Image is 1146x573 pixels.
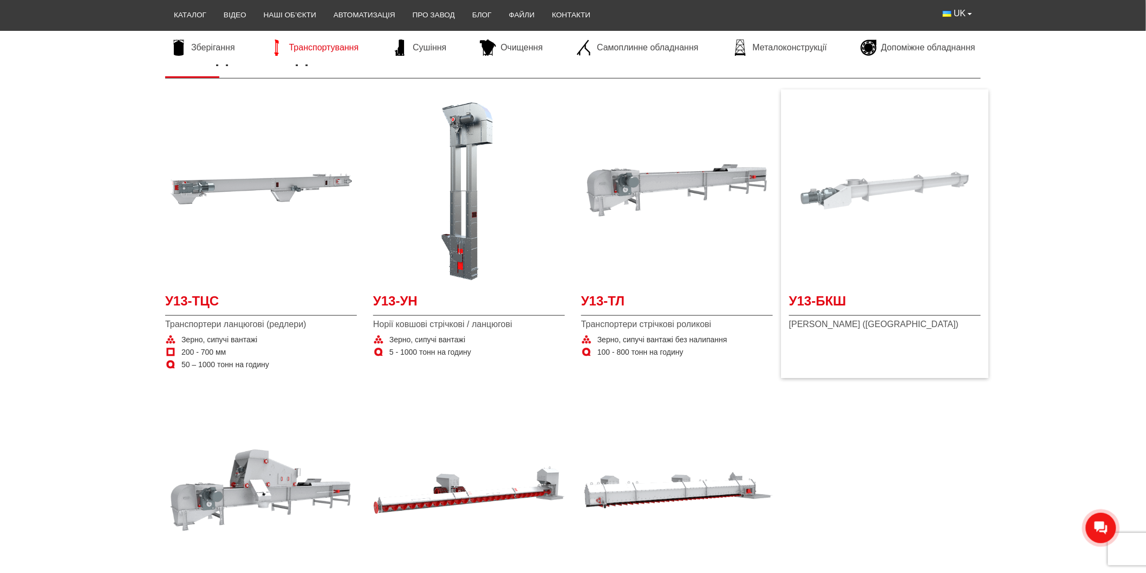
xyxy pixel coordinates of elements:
[789,292,981,316] a: У13-БКШ
[215,3,255,27] a: Відео
[289,42,359,54] span: Транспортування
[165,292,357,316] a: У13-ТЦС
[543,3,599,27] a: Контакти
[263,40,364,56] a: Транспортування
[165,3,215,27] a: Каталог
[597,347,683,358] span: 100 - 800 тонн на годину
[597,335,727,346] span: Зерно, сипучі вантажі без налипання
[789,318,981,330] span: [PERSON_NAME] ([GEOGRAPHIC_DATA])
[500,3,544,27] a: Файли
[373,292,565,316] a: У13-УН
[954,8,966,19] span: UK
[753,42,827,54] span: Металоконструкції
[191,42,235,54] span: Зберігання
[404,3,464,27] a: Про завод
[325,3,404,27] a: Автоматизація
[881,42,975,54] span: Допоміжне обладнання
[571,40,704,56] a: Самоплинне обладнання
[581,292,773,316] a: У13-ТЛ
[413,42,446,54] span: Сушіння
[389,347,471,358] span: 5 - 1000 тонн на годину
[581,318,773,330] span: Транспортери стрічкові роликові
[464,3,500,27] a: Блог
[855,40,981,56] a: Допоміжне обладнання
[165,40,240,56] a: Зберігання
[597,42,698,54] span: Самоплинне обладнання
[165,318,357,330] span: Транспортери ланцюгові (редлери)
[943,11,952,17] img: Українська
[373,318,565,330] span: Норії ковшові стрічкові / ланцюгові
[727,40,832,56] a: Металоконструкції
[387,40,452,56] a: Сушіння
[389,335,465,346] span: Зерно, сипучі вантажі
[181,360,269,370] span: 50 – 1000 тонн на годину
[474,40,548,56] a: Очищення
[500,42,543,54] span: Очищення
[255,3,325,27] a: Наші об’єкти
[181,335,257,346] span: Зерно, сипучі вантажі
[934,3,981,24] button: UK
[181,347,226,358] span: 200 - 700 мм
